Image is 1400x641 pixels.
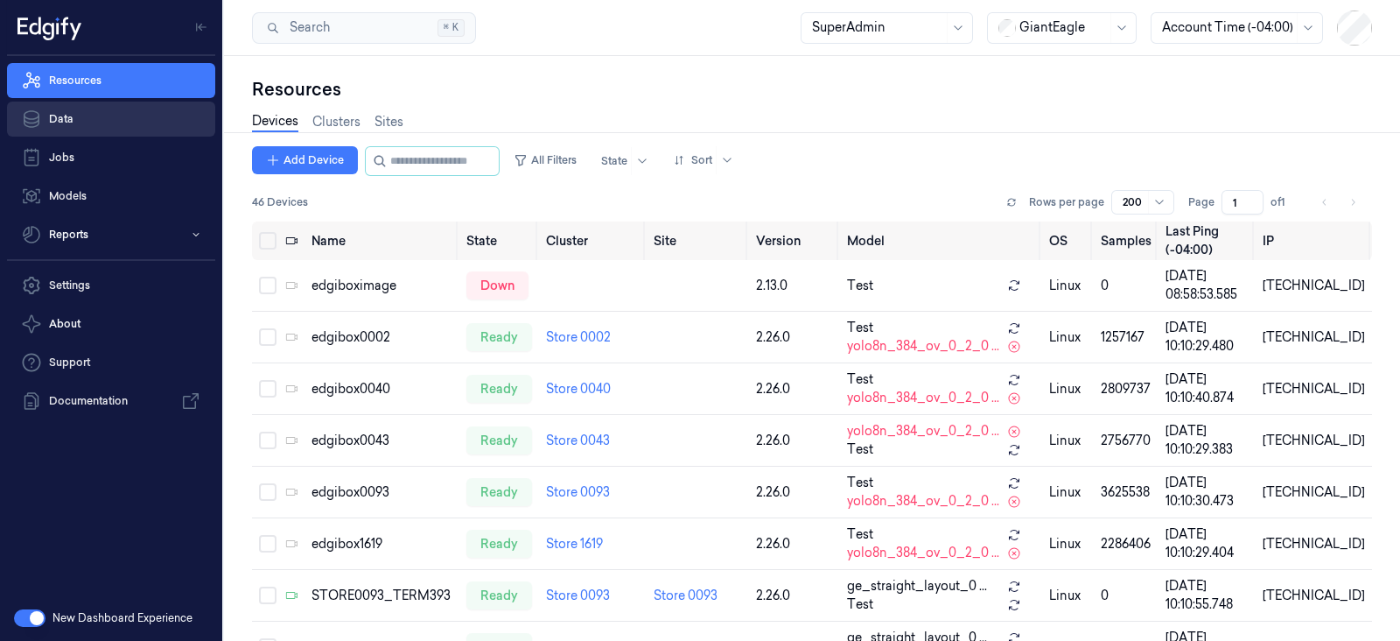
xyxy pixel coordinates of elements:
[847,595,873,614] span: Test
[259,483,276,501] button: Select row
[7,268,215,303] a: Settings
[756,587,833,605] div: 2.26.0
[374,113,403,131] a: Sites
[1263,535,1365,553] div: [TECHNICAL_ID]
[1049,432,1087,450] p: linux
[756,535,833,553] div: 2.26.0
[252,194,308,210] span: 46 Devices
[259,277,276,294] button: Select row
[252,146,358,174] button: Add Device
[459,222,539,260] th: State
[466,581,532,609] div: ready
[7,345,215,380] a: Support
[1101,380,1151,398] div: 2809737
[539,222,646,260] th: Cluster
[7,384,215,419] a: Documentation
[466,271,528,299] div: down
[546,484,610,500] a: Store 0093
[1263,328,1365,347] div: [TECHNICAL_ID]
[1101,535,1151,553] div: 2286406
[1049,483,1087,502] p: linux
[311,328,452,347] div: edgibox0002
[1165,474,1249,511] div: [DATE] 10:10:30.473
[1165,577,1249,614] div: [DATE] 10:10:55.748
[259,535,276,553] button: Select row
[1188,194,1214,210] span: Page
[1101,328,1151,347] div: 1257167
[1312,190,1365,215] nav: pagination
[1263,432,1365,450] div: [TECHNICAL_ID]
[1101,432,1151,450] div: 2756770
[1042,222,1094,260] th: OS
[756,432,833,450] div: 2.26.0
[7,179,215,214] a: Models
[1029,194,1104,210] p: Rows per page
[311,535,452,553] div: edgibox1619
[259,432,276,449] button: Select row
[312,113,360,131] a: Clusters
[847,422,999,440] span: yolo8n_384_ov_0_2_0 ...
[304,222,459,260] th: Name
[507,146,584,174] button: All Filters
[546,433,610,448] a: Store 0043
[1049,380,1087,398] p: linux
[1165,422,1249,459] div: [DATE] 10:10:29.383
[466,323,532,351] div: ready
[7,217,215,252] button: Reports
[546,381,611,397] a: Store 0040
[311,380,452,398] div: edgibox0040
[252,77,1372,102] div: Resources
[546,329,611,345] a: Store 0002
[756,483,833,502] div: 2.26.0
[252,12,476,44] button: Search⌘K
[259,232,276,250] button: Select all
[847,319,873,337] span: Test
[647,222,750,260] th: Site
[1094,222,1158,260] th: Samples
[466,530,532,558] div: ready
[1256,222,1372,260] th: IP
[252,112,298,132] a: Devices
[7,63,215,98] a: Resources
[756,277,833,295] div: 2.13.0
[1049,328,1087,347] p: linux
[466,375,532,403] div: ready
[1049,277,1087,295] p: linux
[749,222,840,260] th: Version
[847,370,873,389] span: Test
[1101,587,1151,605] div: 0
[466,426,532,454] div: ready
[7,306,215,342] button: About
[546,536,603,552] a: Store 1619
[847,525,873,544] span: Test
[1101,277,1151,295] div: 0
[1165,267,1249,304] div: [DATE] 08:58:53.585
[847,440,873,459] span: Test
[1049,587,1087,605] p: linux
[311,277,452,295] div: edgiboximage
[187,13,215,41] button: Toggle Navigation
[259,328,276,346] button: Select row
[1101,483,1151,502] div: 3625538
[311,483,452,502] div: edgibox0093
[7,140,215,175] a: Jobs
[1158,222,1256,260] th: Last Ping (-04:00)
[1049,535,1087,553] p: linux
[1263,483,1365,502] div: [TECHNICAL_ID]
[654,588,717,603] a: Store 0093
[847,544,999,562] span: yolo8n_384_ov_0_2_0 ...
[311,432,452,450] div: edgibox0043
[847,577,987,595] span: ge_straight_layout_0 ...
[1165,525,1249,562] div: [DATE] 10:10:29.404
[546,588,610,603] a: Store 0093
[283,18,330,37] span: Search
[1263,587,1365,605] div: [TECHNICAL_ID]
[1270,194,1298,210] span: of 1
[847,492,999,511] span: yolo8n_384_ov_0_2_0 ...
[847,277,873,295] span: Test
[466,478,532,506] div: ready
[840,222,1042,260] th: Model
[847,389,999,407] span: yolo8n_384_ov_0_2_0 ...
[756,328,833,347] div: 2.26.0
[1165,319,1249,356] div: [DATE] 10:10:29.480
